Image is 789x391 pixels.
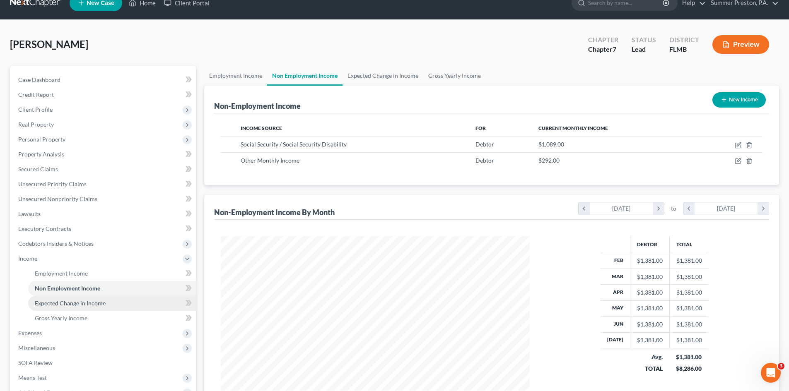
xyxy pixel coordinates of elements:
[12,206,196,221] a: Lawsuits
[669,300,709,316] td: $1,381.00
[669,269,709,284] td: $1,381.00
[601,317,630,332] th: Jun
[18,91,54,98] span: Credit Report
[35,270,88,277] span: Employment Income
[637,353,663,361] div: Avg.
[637,288,663,297] div: $1,381.00
[653,202,664,215] i: chevron_right
[538,157,560,164] span: $292.00
[35,300,106,307] span: Expected Change in Income
[637,365,663,373] div: TOTAL
[637,257,663,265] div: $1,381.00
[632,45,656,54] div: Lead
[712,35,769,54] button: Preview
[637,336,663,344] div: $1,381.00
[35,285,100,292] span: Non Employment Income
[18,329,42,336] span: Expenses
[588,45,618,54] div: Chapter
[601,332,630,348] th: [DATE]
[669,35,699,45] div: District
[18,76,60,83] span: Case Dashboard
[669,285,709,300] td: $1,381.00
[18,136,65,143] span: Personal Property
[241,157,299,164] span: Other Monthly Income
[28,281,196,296] a: Non Employment Income
[669,332,709,348] td: $1,381.00
[423,66,486,86] a: Gross Yearly Income
[12,355,196,370] a: SOFA Review
[12,162,196,177] a: Secured Claims
[579,202,590,215] i: chevron_left
[12,87,196,102] a: Credit Report
[214,207,335,217] div: Non-Employment Income By Month
[637,320,663,329] div: $1,381.00
[204,66,267,86] a: Employment Income
[12,72,196,87] a: Case Dashboard
[343,66,423,86] a: Expected Change in Income
[601,300,630,316] th: May
[632,35,656,45] div: Status
[475,141,494,148] span: Debtor
[12,177,196,192] a: Unsecured Priority Claims
[669,253,709,269] td: $1,381.00
[637,273,663,281] div: $1,381.00
[683,202,695,215] i: chevron_left
[12,221,196,236] a: Executory Contracts
[613,45,616,53] span: 7
[778,363,784,369] span: 3
[601,269,630,284] th: Mar
[28,296,196,311] a: Expected Change in Income
[28,311,196,326] a: Gross Yearly Income
[18,240,94,247] span: Codebtors Insiders & Notices
[18,344,55,351] span: Miscellaneous
[18,151,64,158] span: Property Analysis
[18,180,87,187] span: Unsecured Priority Claims
[18,255,37,262] span: Income
[12,192,196,206] a: Unsecured Nonpriority Claims
[35,314,87,321] span: Gross Yearly Income
[601,285,630,300] th: Apr
[761,363,781,383] iframe: Intercom live chat
[18,374,47,381] span: Means Test
[676,365,702,373] div: $8,286.00
[538,125,608,131] span: Current Monthly Income
[18,210,41,217] span: Lawsuits
[18,195,97,202] span: Unsecured Nonpriority Claims
[475,157,494,164] span: Debtor
[669,236,709,253] th: Total
[18,359,53,366] span: SOFA Review
[18,225,71,232] span: Executory Contracts
[601,253,630,269] th: Feb
[214,101,301,111] div: Non-Employment Income
[758,202,769,215] i: chevron_right
[18,121,54,128] span: Real Property
[630,236,669,253] th: Debtor
[18,106,53,113] span: Client Profile
[241,125,282,131] span: Income Source
[12,147,196,162] a: Property Analysis
[637,304,663,312] div: $1,381.00
[28,266,196,281] a: Employment Income
[10,38,88,50] span: [PERSON_NAME]
[18,166,58,173] span: Secured Claims
[475,125,486,131] span: For
[676,353,702,361] div: $1,381.00
[588,35,618,45] div: Chapter
[695,202,758,215] div: [DATE]
[538,141,564,148] span: $1,089.00
[712,92,766,108] button: New Income
[671,204,676,213] span: to
[669,45,699,54] div: FLMB
[241,141,347,148] span: Social Security / Social Security Disability
[669,317,709,332] td: $1,381.00
[590,202,653,215] div: [DATE]
[267,66,343,86] a: Non Employment Income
